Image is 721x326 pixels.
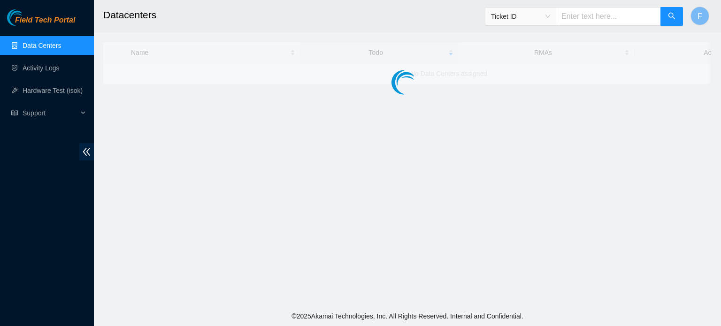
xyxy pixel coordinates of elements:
[79,143,94,160] span: double-left
[698,10,702,22] span: F
[7,17,75,29] a: Akamai TechnologiesField Tech Portal
[668,12,675,21] span: search
[690,7,709,25] button: F
[23,87,83,94] a: Hardware Test (isok)
[556,7,661,26] input: Enter text here...
[23,42,61,49] a: Data Centers
[7,9,47,26] img: Akamai Technologies
[660,7,683,26] button: search
[491,9,550,23] span: Ticket ID
[15,16,75,25] span: Field Tech Portal
[23,64,60,72] a: Activity Logs
[94,306,721,326] footer: © 2025 Akamai Technologies, Inc. All Rights Reserved. Internal and Confidential.
[11,110,18,116] span: read
[23,104,78,122] span: Support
